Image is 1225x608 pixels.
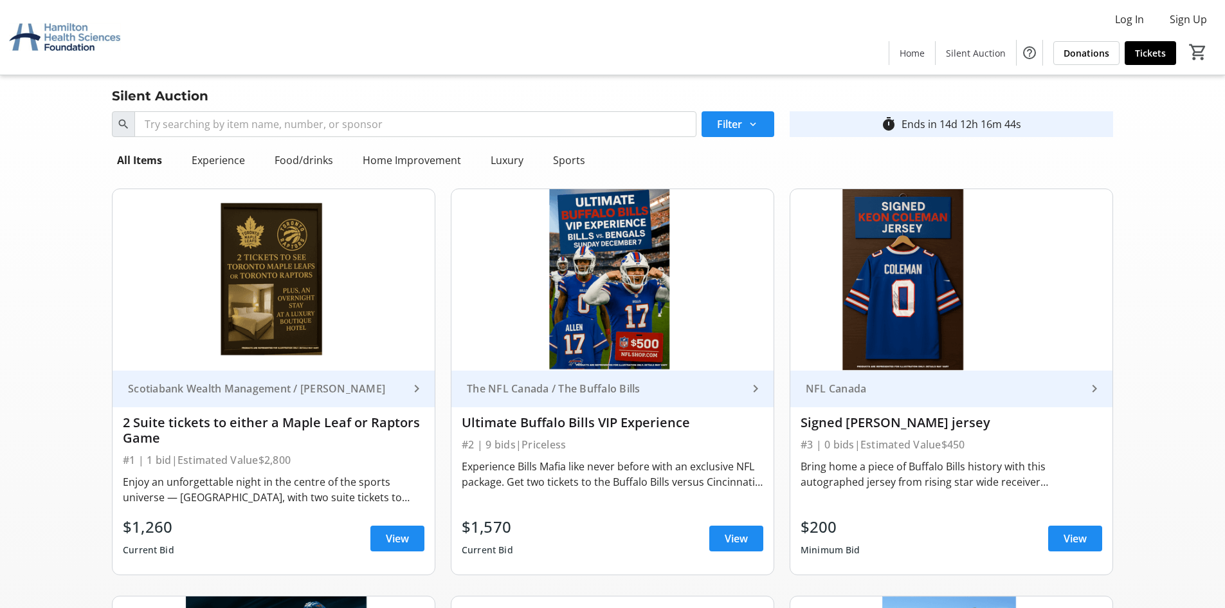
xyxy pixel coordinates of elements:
mat-icon: keyboard_arrow_right [748,381,763,396]
div: Minimum Bid [801,539,860,562]
span: Tickets [1135,46,1166,60]
img: Hamilton Health Sciences Foundation's Logo [8,5,122,69]
span: View [725,531,748,546]
span: Silent Auction [946,46,1006,60]
button: Help [1017,40,1042,66]
span: View [1064,531,1087,546]
div: $200 [801,515,860,539]
div: All Items [112,147,167,173]
div: Experience [186,147,250,173]
button: Sign Up [1159,9,1217,30]
span: Home [900,46,925,60]
a: View [709,526,763,551]
a: Tickets [1125,41,1176,65]
div: Food/drinks [269,147,338,173]
span: Sign Up [1170,12,1207,27]
input: Try searching by item name, number, or sponsor [134,111,696,137]
div: #1 | 1 bid | Estimated Value $2,800 [123,451,424,469]
div: $1,570 [462,515,513,539]
div: Bring home a piece of Buffalo Bills history with this autographed jersey from rising star wide re... [801,459,1102,490]
a: View [370,526,424,551]
a: Silent Auction [936,41,1016,65]
span: View [386,531,409,546]
mat-icon: keyboard_arrow_right [1087,381,1102,396]
div: Home Improvement [358,147,466,173]
div: The NFL Canada / The Buffalo Bills [462,382,748,395]
span: Log In [1115,12,1144,27]
div: Silent Auction [104,86,216,106]
a: Donations [1053,41,1120,65]
div: $1,260 [123,515,174,539]
button: Log In [1105,9,1154,30]
mat-icon: timer_outline [881,116,896,132]
div: Current Bid [123,539,174,562]
button: Cart [1186,41,1210,64]
div: Ends in 14d 12h 16m 44s [902,116,1021,132]
div: Enjoy an unforgettable night in the centre of the sports universe — [GEOGRAPHIC_DATA], with two s... [123,474,424,505]
div: NFL Canada [801,382,1087,395]
div: #2 | 9 bids | Priceless [462,436,763,454]
a: NFL Canada [790,371,1112,407]
div: Current Bid [462,539,513,562]
img: Ultimate Buffalo Bills VIP Experience [451,189,774,371]
span: Filter [717,116,742,132]
div: Ultimate Buffalo Bills VIP Experience [462,415,763,430]
span: Donations [1064,46,1109,60]
a: The NFL Canada / The Buffalo Bills [451,371,774,407]
div: Luxury [485,147,529,173]
button: Filter [702,111,774,137]
div: Experience Bills Mafia like never before with an exclusive NFL package. Get two tickets to the Bu... [462,459,763,490]
mat-icon: keyboard_arrow_right [409,381,424,396]
img: Signed Keon Coleman jersey [790,189,1112,371]
div: Sports [548,147,590,173]
a: Scotiabank Wealth Management / [PERSON_NAME] [113,371,435,407]
div: 2 Suite tickets to either a Maple Leaf or Raptors Game [123,415,424,446]
div: Scotiabank Wealth Management / [PERSON_NAME] [123,382,409,395]
img: 2 Suite tickets to either a Maple Leaf or Raptors Game [113,189,435,371]
a: View [1048,526,1102,551]
div: Signed [PERSON_NAME] jersey [801,415,1102,430]
div: #3 | 0 bids | Estimated Value $450 [801,436,1102,454]
a: Home [889,41,935,65]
